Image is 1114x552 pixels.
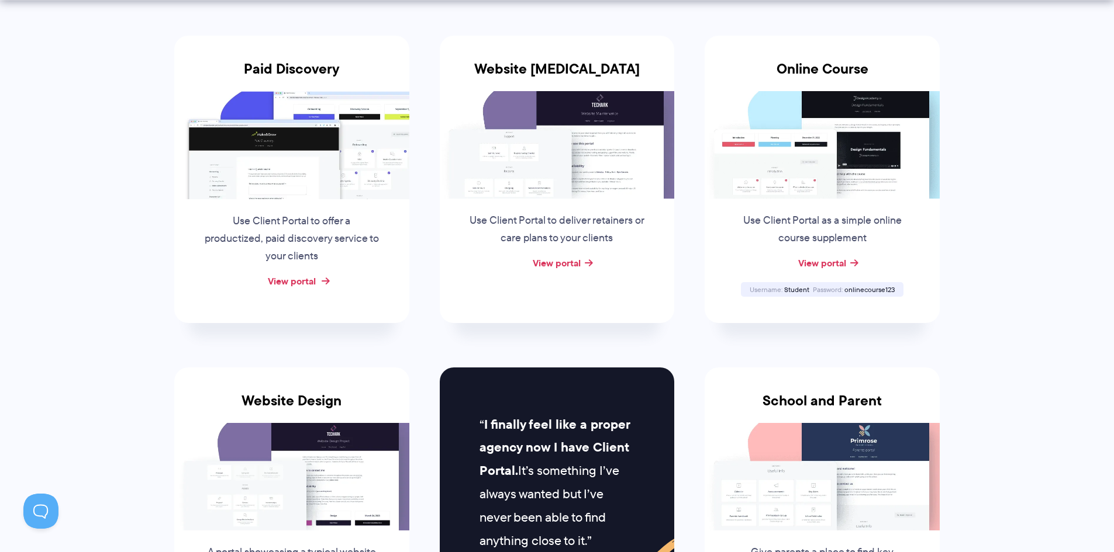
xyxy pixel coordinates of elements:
[268,274,316,288] a: View portal
[705,393,940,423] h3: School and Parent
[844,284,895,294] span: onlinecourse123
[23,494,58,529] iframe: Toggle Customer Support
[705,61,940,91] h3: Online Course
[798,256,846,270] a: View portal
[174,393,409,423] h3: Website Design
[784,284,809,294] span: Student
[203,213,381,265] p: Use Client Portal to offer a productized, paid discovery service to your clients
[813,284,843,294] span: Password
[750,284,782,294] span: Username
[174,61,409,91] h3: Paid Discovery
[733,212,911,247] p: Use Client Portal as a simple online course supplement
[440,61,675,91] h3: Website [MEDICAL_DATA]
[533,256,581,270] a: View portal
[480,415,630,481] strong: I finally feel like a proper agency now I have Client Portal.
[468,212,646,247] p: Use Client Portal to deliver retainers or care plans to your clients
